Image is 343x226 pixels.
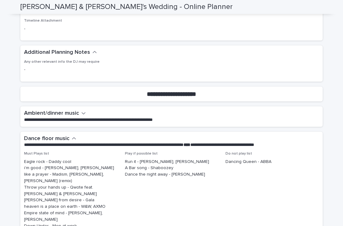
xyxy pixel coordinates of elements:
h2: Additional Planning Notes [24,49,90,56]
p: Run it - [PERSON_NAME], [PERSON_NAME] A Bar song - Shaboozey Dance the night away - [PERSON_NAME] [125,159,218,178]
h2: Ambient/dinner music [24,110,79,117]
p: - [24,26,168,32]
span: Do not play list [225,152,252,156]
p: Dancing Queen - ABBA [225,159,319,165]
p: - [24,66,319,73]
button: Additional Planning Notes [24,49,97,56]
span: Must Plays list [24,152,49,156]
span: Play if possible list [125,152,158,156]
span: Timeline Attachment [24,19,62,23]
h2: [PERSON_NAME] & [PERSON_NAME]'s Wedding - Online Planner [20,2,233,11]
button: Dance floor music [24,135,76,142]
h2: Dance floor music [24,135,69,142]
button: Ambient/dinner music [24,110,86,117]
span: Any other relevant info the DJ may require [24,60,100,64]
